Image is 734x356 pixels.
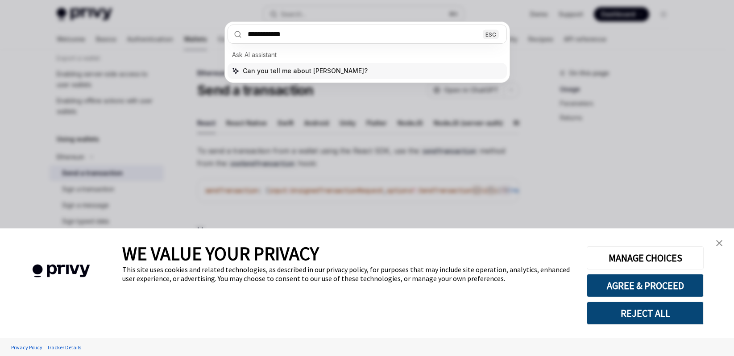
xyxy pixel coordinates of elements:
a: Tracker Details [45,339,83,355]
div: This site uses cookies and related technologies, as described in our privacy policy, for purposes... [122,265,573,283]
img: company logo [13,252,109,290]
img: close banner [716,240,722,246]
button: AGREE & PROCEED [587,274,704,297]
span: WE VALUE YOUR PRIVACY [122,242,319,265]
span: Can you tell me about [PERSON_NAME]? [243,66,368,75]
div: ESC [483,29,499,39]
button: MANAGE CHOICES [587,246,704,269]
button: REJECT ALL [587,302,704,325]
div: Ask AI assistant [228,47,507,63]
a: close banner [710,234,728,252]
a: Privacy Policy [9,339,45,355]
